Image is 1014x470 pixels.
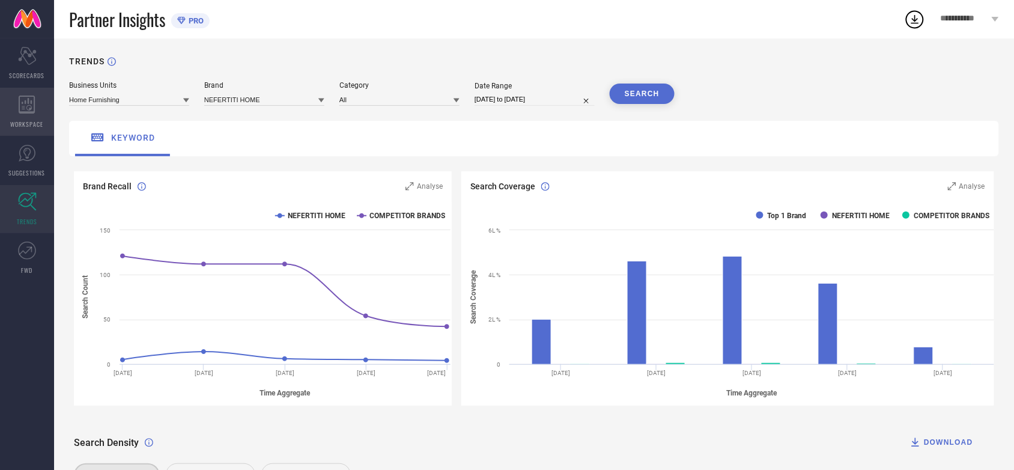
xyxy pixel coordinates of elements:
[727,389,778,398] tspan: Time Aggregate
[959,182,985,191] span: Analyse
[610,84,675,104] button: SEARCH
[369,212,445,220] text: COMPETITOR BRANDS
[339,81,460,90] div: Category
[17,217,37,226] span: TRENDS
[357,370,375,376] text: [DATE]
[475,93,595,106] input: Select date range
[647,370,666,376] text: [DATE]
[83,182,132,191] span: Brand Recall
[260,389,311,398] tspan: Time Aggregate
[488,272,500,278] text: 4L %
[69,7,165,32] span: Partner Insights
[74,437,139,448] span: Search Density
[551,370,570,376] text: [DATE]
[904,8,926,30] div: Open download list
[832,212,890,220] text: NEFERTITI HOME
[100,227,111,234] text: 150
[428,370,446,376] text: [DATE]
[909,436,973,448] div: DOWNLOAD
[114,370,132,376] text: [DATE]
[9,168,46,177] span: SUGGESTIONS
[894,430,988,454] button: DOWNLOAD
[288,212,345,220] text: NEFERTITI HOME
[497,361,500,368] text: 0
[743,370,762,376] text: [DATE]
[10,71,45,80] span: SCORECARDS
[475,82,595,90] div: Date Range
[186,16,204,25] span: PRO
[469,270,478,324] tspan: Search Coverage
[69,81,189,90] div: Business Units
[488,227,500,234] text: 6L %
[100,272,111,278] text: 100
[948,182,956,191] svg: Zoom
[204,81,324,90] div: Brand
[417,182,443,191] span: Analyse
[69,56,105,66] h1: TRENDS
[22,266,33,275] span: FWD
[470,182,535,191] span: Search Coverage
[276,370,294,376] text: [DATE]
[107,361,111,368] text: 0
[488,316,500,323] text: 2L %
[195,370,213,376] text: [DATE]
[103,316,111,323] text: 50
[839,370,857,376] text: [DATE]
[768,212,807,220] text: Top 1 Brand
[405,182,414,191] svg: Zoom
[934,370,953,376] text: [DATE]
[914,212,990,220] text: COMPETITOR BRANDS
[11,120,44,129] span: WORKSPACE
[111,133,155,142] span: keyword
[82,276,90,319] tspan: Search Count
